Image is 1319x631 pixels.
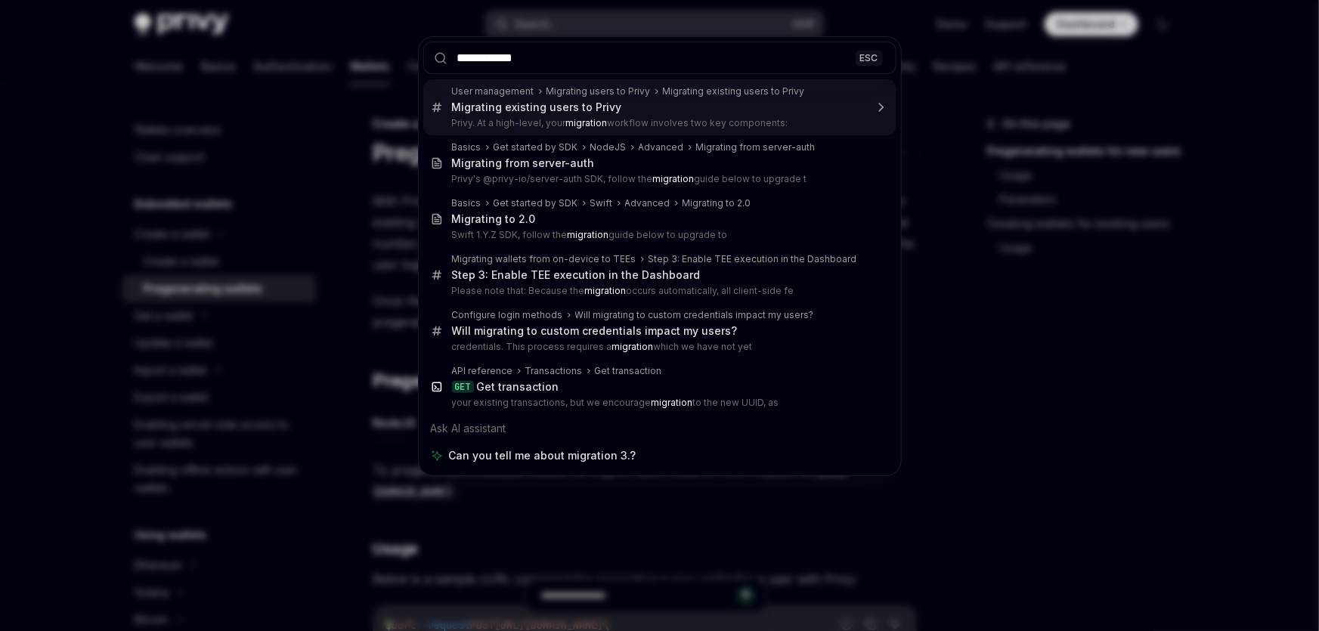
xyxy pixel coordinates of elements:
div: API reference [452,365,513,377]
p: Swift 1.Y.Z SDK, follow the guide below to upgrade to [452,229,865,241]
span: Can you tell me about migration 3.? [449,448,636,463]
div: Migrating users to Privy [546,85,651,97]
div: Migrating from server-auth [452,156,595,170]
div: Configure login methods [452,309,563,321]
div: Transactions [525,365,583,377]
p: Please note that: Because the occurs automatically, all client-side fe [452,285,865,297]
div: Will migrating to custom credentials impact my users? [575,309,814,321]
p: Privy's @privy-io/server-auth SDK, follow the guide below to upgrade t [452,173,865,185]
b: migration [585,285,627,296]
div: Advanced [625,197,670,209]
div: Migrating existing users to Privy [452,101,622,114]
div: Get started by SDK [494,141,578,153]
div: Get started by SDK [494,197,578,209]
div: ESC [856,50,883,66]
div: Migrating from server-auth [696,141,816,153]
div: Advanced [639,141,684,153]
div: Get transaction [477,380,559,394]
div: GET [452,381,474,393]
div: Swift [590,197,613,209]
div: Basics [452,197,481,209]
div: Will migrating to custom credentials impact my users? [452,324,738,338]
p: your existing transactions, but we encourage to the new UUID, as [452,397,865,409]
div: Migrating to 2.0 [683,197,751,209]
b: migration [566,117,608,128]
div: Ask AI assistant [423,415,896,442]
b: migration [652,397,693,408]
div: Step 3: Enable TEE execution in the Dashboard [452,268,701,282]
b: migration [568,229,609,240]
div: Migrating to 2.0 [452,212,536,226]
div: NodeJS [590,141,627,153]
div: Migrating existing users to Privy [663,85,805,97]
p: credentials. This process requires a which we have not yet [452,341,865,353]
b: migration [653,173,695,184]
div: User management [452,85,534,97]
div: Basics [452,141,481,153]
div: Get transaction [595,365,662,377]
div: Migrating wallets from on-device to TEEs [452,253,636,265]
div: Step 3: Enable TEE execution in the Dashboard [649,253,857,265]
b: migration [612,341,654,352]
p: Privy. At a high-level, your workflow involves two key components: [452,117,865,129]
